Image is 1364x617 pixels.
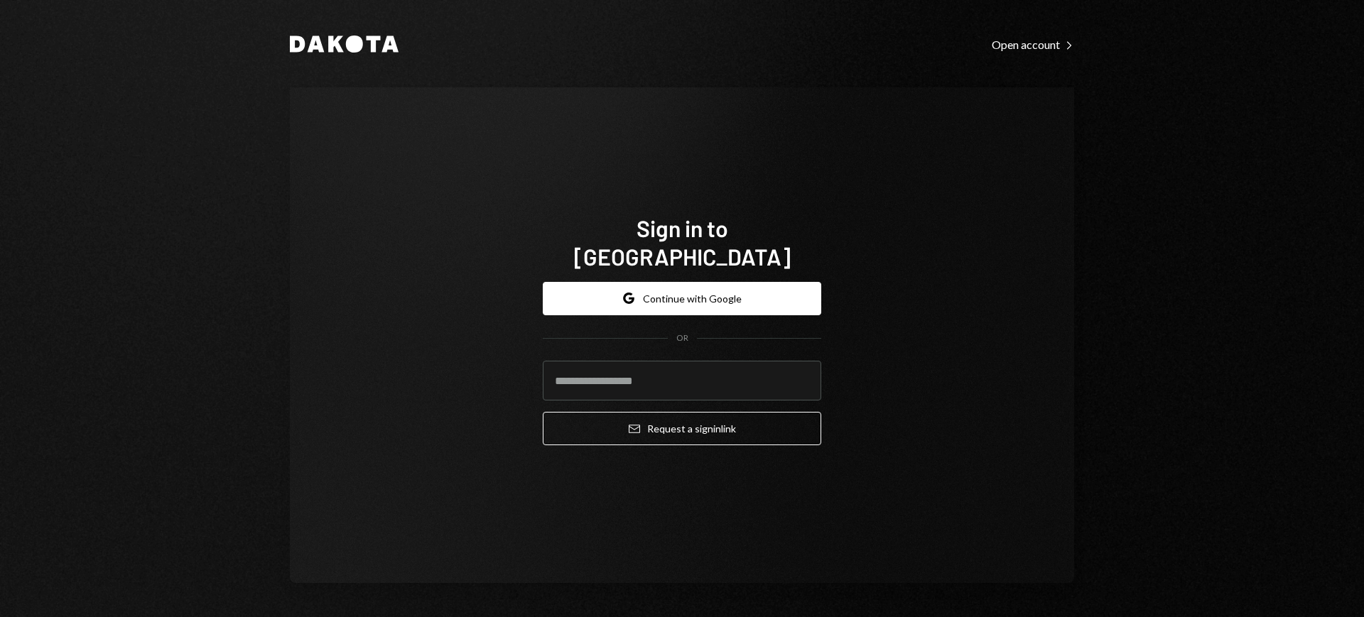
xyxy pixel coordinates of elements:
h1: Sign in to [GEOGRAPHIC_DATA] [543,214,821,271]
button: Request a signinlink [543,412,821,445]
a: Open account [992,36,1074,52]
div: Open account [992,38,1074,52]
div: OR [676,332,688,344]
button: Continue with Google [543,282,821,315]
